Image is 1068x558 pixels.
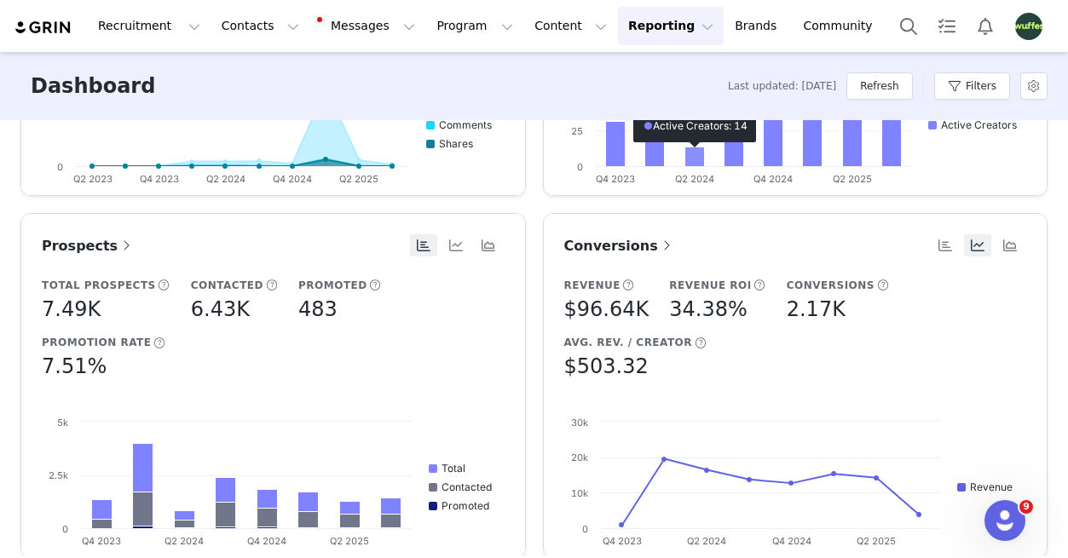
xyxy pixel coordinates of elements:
text: 0 [582,523,588,535]
a: Brands [725,7,792,45]
h5: 34.38% [669,294,748,325]
button: Profile [1005,13,1059,40]
text: Q4 2023 [602,535,641,547]
h5: $503.32 [564,351,649,382]
text: Active Creators [941,118,1017,131]
a: Prospects [42,235,135,256]
text: Total [442,462,465,475]
span: Last updated: [DATE] [728,78,836,94]
button: Recruitment [88,7,211,45]
h5: Total Prospects [42,278,156,293]
h5: 2.17K [787,294,846,325]
text: Q2 2024 [674,173,713,185]
text: Comments [439,118,492,131]
button: Search [890,7,927,45]
text: 0 [62,523,68,535]
a: Conversions [564,235,675,256]
h5: Revenue [564,278,621,293]
text: Q2 2024 [206,173,245,185]
text: 30k [571,417,588,429]
h5: $96.64K [564,294,649,325]
button: Filters [934,72,1010,100]
text: Revenue [970,480,1013,493]
text: Q2 2024 [165,535,204,547]
text: Q4 2024 [771,535,811,547]
text: Q2 2025 [832,173,871,185]
text: 20k [571,452,588,463]
text: 5k [57,417,68,429]
img: grin logo [14,20,73,36]
h5: Avg. Rev. / Creator [564,335,693,350]
h3: Dashboard [31,71,155,101]
text: Q4 2023 [140,173,179,185]
text: Q4 2024 [753,173,793,185]
text: 2.5k [49,469,68,481]
text: Promoted [442,499,489,512]
text: 10k [571,487,588,499]
text: Contacted [442,480,492,493]
text: 0 [577,161,583,173]
h5: 483 [298,294,338,325]
h5: Promoted [298,278,367,293]
button: Refresh [846,72,912,100]
text: Q2 2025 [857,535,896,547]
h5: Revenue ROI [669,278,752,293]
h5: 7.49K [42,294,101,325]
text: 25 [571,125,583,137]
h5: Promotion Rate [42,335,151,350]
h5: 7.51% [42,351,107,382]
text: Q4 2023 [82,535,121,547]
text: Q2 2025 [330,535,369,547]
text: Q2 2023 [73,173,113,185]
a: Community [794,7,891,45]
span: 9 [1019,500,1033,514]
button: Reporting [618,7,724,45]
button: Messages [310,7,425,45]
button: Contacts [211,7,309,45]
button: Notifications [967,7,1004,45]
text: Shares [439,137,473,150]
h5: 6.43K [191,294,250,325]
span: Prospects [42,238,135,254]
text: 0 [57,161,63,173]
text: Q2 2025 [339,173,378,185]
text: Q4 2024 [273,173,312,185]
text: Q2 2024 [687,535,726,547]
a: Tasks [928,7,966,45]
text: Q4 2023 [596,173,635,185]
img: 8dec4047-a893-4396-8e60-392655bf1466.png [1015,13,1042,40]
button: Program [426,7,523,45]
button: Content [524,7,617,45]
h5: Contacted [191,278,263,293]
iframe: Intercom live chat [984,500,1025,541]
h5: Conversions [787,278,875,293]
span: Conversions [564,238,675,254]
text: Q4 2024 [247,535,286,547]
